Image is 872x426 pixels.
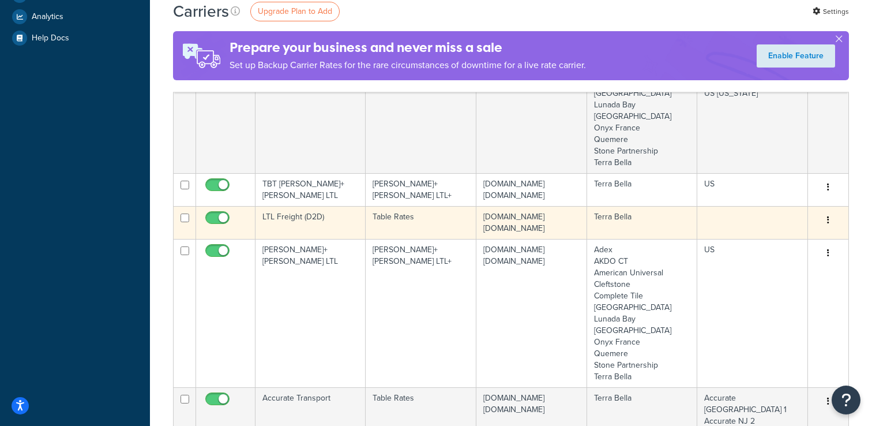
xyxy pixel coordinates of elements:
a: Enable Feature [757,44,835,68]
td: LTL Freight (D2D) [255,206,366,239]
a: Upgrade Plan to Add [250,2,340,21]
td: Adex AKDO CT American Universal Cleftstone Complete Tile [GEOGRAPHIC_DATA] Lunada Bay [GEOGRAPHIC... [587,25,698,173]
td: Terra Bella [587,206,698,239]
td: US [697,173,808,206]
td: Adex AKDO CT American Universal Cleftstone Complete Tile [GEOGRAPHIC_DATA] Lunada Bay [GEOGRAPHIC... [587,239,698,387]
a: Analytics [9,6,141,27]
td: TBT [PERSON_NAME]+[PERSON_NAME] LTL [255,173,366,206]
td: [DOMAIN_NAME] [DOMAIN_NAME] [476,206,587,239]
td: Table Rates [366,206,476,239]
td: [PERSON_NAME]+[PERSON_NAME] LTL [255,239,366,387]
p: Set up Backup Carrier Rates for the rare circumstances of downtime for a live rate carrier. [230,57,586,73]
td: US 48 UPS 48 DAS UPS 48 DAS EXTENDED UPS 48 REMOTE AREA US [US_STATE] US [US_STATE] [697,25,808,173]
td: [DOMAIN_NAME] [DOMAIN_NAME] [476,173,587,206]
td: [DOMAIN_NAME] [DOMAIN_NAME] [476,25,587,173]
span: Upgrade Plan to Add [258,5,332,17]
button: Open Resource Center [832,386,860,414]
td: [PERSON_NAME]+[PERSON_NAME] LTL+ [366,173,476,206]
td: UPS® [366,25,476,173]
span: Help Docs [32,33,69,43]
h4: Prepare your business and never miss a sale [230,38,586,57]
a: Help Docs [9,28,141,48]
span: Analytics [32,12,63,22]
td: UPS® Commercial [255,25,366,173]
td: Terra Bella [587,173,698,206]
td: [PERSON_NAME]+[PERSON_NAME] LTL+ [366,239,476,387]
td: US [697,239,808,387]
a: Settings [813,3,849,20]
img: ad-rules-rateshop-fe6ec290ccb7230408bd80ed9643f0289d75e0ffd9eb532fc0e269fcd187b520.png [173,31,230,80]
td: [DOMAIN_NAME] [DOMAIN_NAME] [476,239,587,387]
